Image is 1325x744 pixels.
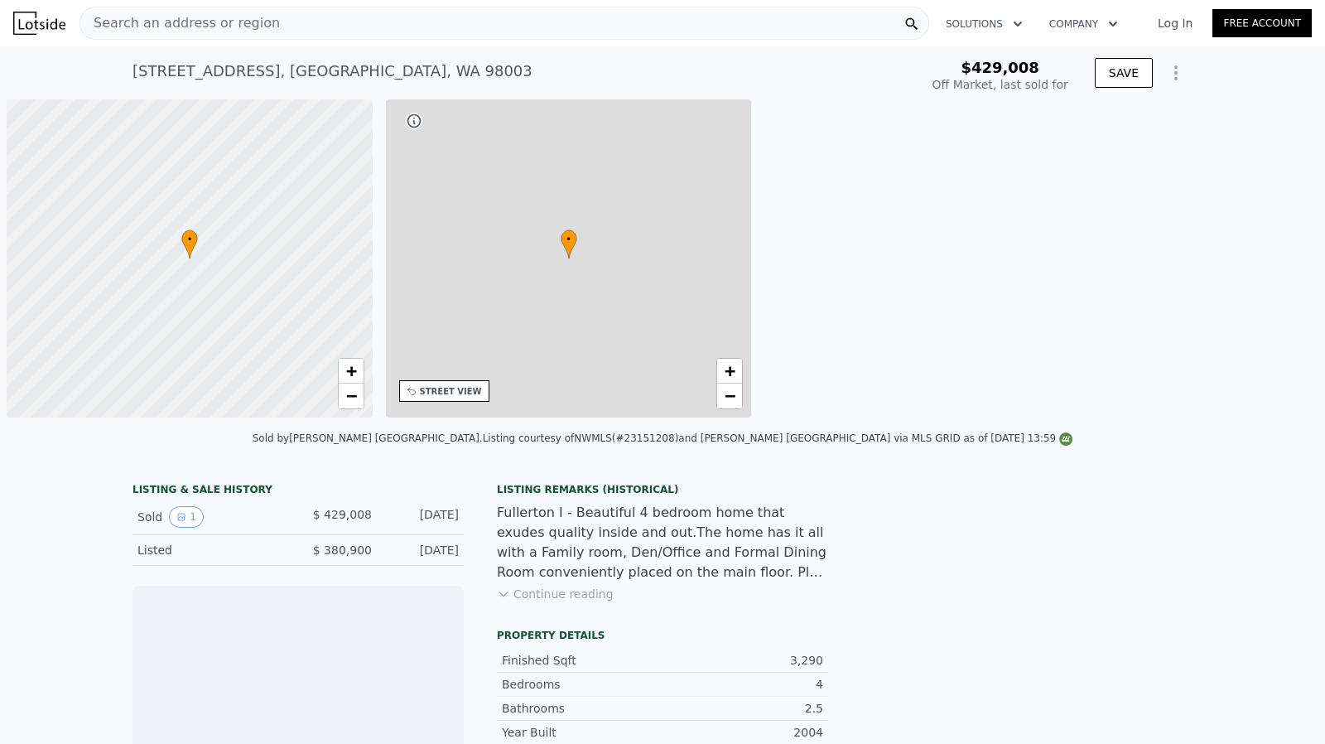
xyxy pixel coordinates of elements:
div: Listed [137,542,285,558]
a: Zoom in [339,359,364,384]
button: Continue reading [497,586,614,602]
div: Year Built [502,724,662,741]
button: Show Options [1159,56,1192,89]
span: Search an address or region [80,13,280,33]
span: $ 380,900 [313,544,372,557]
div: Bathrooms [502,700,662,717]
img: NWMLS Logo [1059,432,1072,446]
div: Off Market, last sold for [932,76,1068,93]
a: Log In [1138,15,1212,31]
div: [DATE] [385,542,459,558]
span: − [725,385,735,406]
div: 2.5 [662,700,823,717]
div: Property details [497,629,828,642]
div: Fullerton I - Beautiful 4 bedroom home that exudes quality inside and out.The home has it all wit... [497,503,828,582]
button: View historical data [169,506,204,528]
a: Zoom out [717,384,742,408]
span: + [725,360,735,381]
div: 2004 [662,724,823,741]
span: + [345,360,356,381]
a: Zoom in [717,359,742,384]
button: Solutions [932,9,1036,39]
span: $ 429,008 [313,508,372,521]
a: Zoom out [339,384,364,408]
span: • [561,232,577,247]
div: Listing Remarks (Historical) [497,483,828,496]
div: 3,290 [662,652,823,669]
button: Company [1036,9,1131,39]
span: • [181,232,198,247]
a: Free Account [1212,9,1312,37]
div: • [561,229,577,258]
div: Sold [137,506,285,528]
button: SAVE [1095,58,1153,88]
div: Listing courtesy of NWMLS (#23151208) and [PERSON_NAME] [GEOGRAPHIC_DATA] via MLS GRID as of [DAT... [483,432,1073,444]
span: − [345,385,356,406]
div: Finished Sqft [502,652,662,669]
div: 4 [662,676,823,693]
img: Lotside [13,12,65,35]
div: [STREET_ADDRESS] , [GEOGRAPHIC_DATA] , WA 98003 [132,60,532,83]
div: Sold by [PERSON_NAME] [GEOGRAPHIC_DATA] . [253,432,483,444]
div: STREET VIEW [420,385,482,398]
div: LISTING & SALE HISTORY [132,483,464,500]
div: • [181,229,198,258]
span: $429,008 [961,59,1039,76]
div: Bedrooms [502,676,662,693]
div: [DATE] [385,506,459,528]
